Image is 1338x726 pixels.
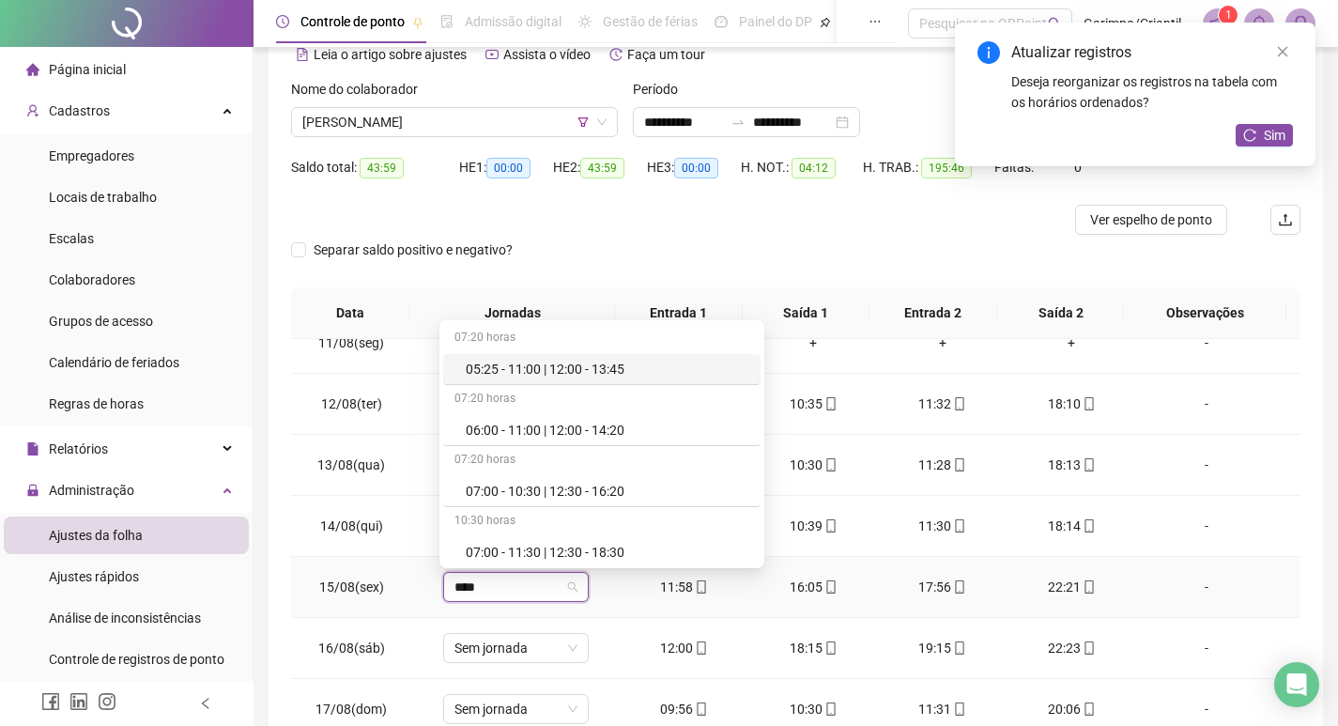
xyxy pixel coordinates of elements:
span: Sem jornada [454,695,577,723]
th: Observações [1124,287,1285,339]
span: mobile [951,580,966,594]
span: reload [1243,129,1256,142]
span: 43:59 [580,158,624,178]
div: - [1151,516,1262,536]
button: Ver espelho de ponto [1075,205,1227,235]
span: mobile [823,580,838,594]
div: 07:20 horas [443,446,761,476]
div: HE 1: [459,157,553,178]
span: Controle de ponto [300,14,405,29]
div: 22:23 [1023,638,1122,658]
sup: 1 [1219,6,1238,24]
span: mobile [823,397,838,410]
span: mobile [1081,703,1096,716]
span: user-add [26,104,39,117]
a: Close [1272,41,1293,62]
div: 07:20 horas [443,385,761,415]
span: Ajustes rápidos [49,569,139,584]
div: 18:13 [1023,455,1122,475]
div: 11:30 [893,516,992,536]
span: to [731,115,746,130]
div: HE 2: [553,157,647,178]
span: linkedin [69,692,88,711]
span: home [26,63,39,76]
span: pushpin [820,17,831,28]
span: mobile [693,641,708,655]
span: 195:46 [921,158,972,178]
div: 19:15 [893,638,992,658]
span: Calendário de feriados [49,355,179,370]
div: 07:00 - 10:30 | 12:30 - 16:20 [466,481,749,502]
span: Grupos de acesso [49,314,153,329]
span: down [596,116,607,128]
span: Garimpo/Criantili - O GARIMPO [1084,13,1192,34]
th: Entrada 1 [615,287,743,339]
span: mobile [1081,641,1096,655]
span: Empregadores [49,148,134,163]
span: notification [1209,15,1226,32]
span: Regras de horas [49,396,144,411]
span: mobile [951,458,966,471]
span: left [199,697,212,710]
span: 12/08(ter) [321,396,382,411]
div: 07:00 - 11:30 | 12:30 - 18:30 [443,537,761,568]
span: upload [1278,212,1293,227]
div: Atualizar registros [1011,41,1293,64]
span: Ver espelho de ponto [1090,209,1212,230]
div: 20:06 [1023,699,1122,719]
span: Locais de trabalho [49,190,157,205]
div: H. NOT.: [741,157,863,178]
span: bell [1251,15,1268,32]
div: 09:56 [635,699,734,719]
span: lock [26,484,39,497]
div: 12:00 [635,638,734,658]
span: mobile [823,458,838,471]
span: search [1048,17,1062,31]
span: Página inicial [49,62,126,77]
span: mobile [951,519,966,533]
div: 16:05 [763,577,863,597]
button: Sim [1236,124,1293,147]
div: 11:58 [635,577,734,597]
span: file-done [440,15,454,28]
span: mobile [1081,458,1096,471]
span: instagram [98,692,116,711]
span: mobile [823,641,838,655]
span: Colaboradores [49,272,135,287]
div: + [1023,332,1122,353]
span: Faça um tour [627,47,705,62]
th: Saída 2 [997,287,1125,339]
span: 17/08(dom) [315,702,387,717]
span: 00:00 [486,158,531,178]
span: mobile [823,519,838,533]
div: 06:00 - 11:00 | 12:00 - 14:20 [466,420,749,440]
span: swap-right [731,115,746,130]
span: ALTEMAR FERNANDES ALVES [302,108,607,136]
span: Controle de registros de ponto [49,652,224,667]
div: H. TRAB.: [863,157,994,178]
div: 11:28 [893,455,992,475]
span: dashboard [715,15,728,28]
span: facebook [41,692,60,711]
span: mobile [693,580,708,594]
div: Saldo total: [291,157,459,178]
th: Entrada 2 [869,287,997,339]
div: 17:56 [893,577,992,597]
span: 00:00 [674,158,718,178]
div: Deseja reorganizar os registros na tabela com os horários ordenados? [1011,71,1293,113]
span: Administração [49,483,134,498]
span: Ajustes da folha [49,528,143,543]
span: mobile [1081,397,1096,410]
span: Relatórios [49,441,108,456]
div: + [893,332,992,353]
span: info-circle [977,41,1000,64]
span: Painel do DP [739,14,812,29]
div: - [1151,394,1262,414]
div: 10:35 [763,394,863,414]
div: 07:00 - 10:30 | 12:30 - 16:20 [443,476,761,507]
span: Gestão de férias [603,14,698,29]
span: close [1276,45,1289,58]
div: - [1151,455,1262,475]
span: Sim [1264,125,1285,146]
span: file [26,442,39,456]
